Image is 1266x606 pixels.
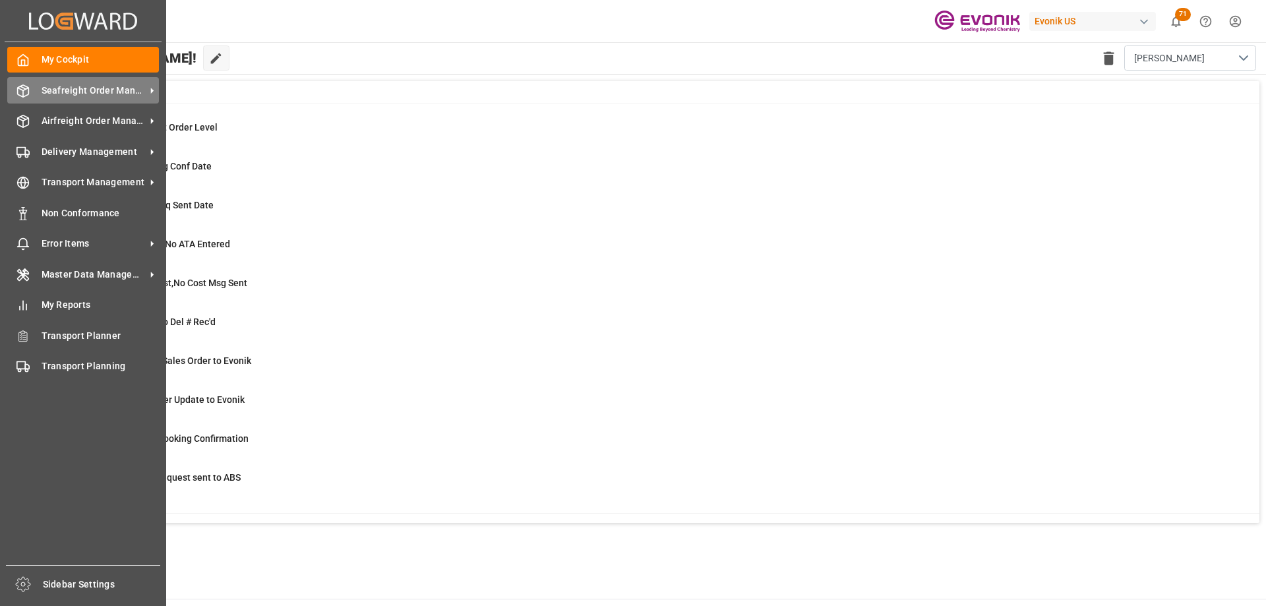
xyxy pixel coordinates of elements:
[101,394,245,405] span: Error Sales Order Update to Evonik
[42,359,160,373] span: Transport Planning
[7,322,159,348] a: Transport Planner
[42,84,146,98] span: Seafreight Order Management
[101,433,249,444] span: ABS: Missing Booking Confirmation
[68,198,1243,226] a: 30ABS: No Bkg Req Sent DateShipment
[42,53,160,67] span: My Cockpit
[101,278,247,288] span: ETD>3 Days Past,No Cost Msg Sent
[7,200,159,226] a: Non Conformance
[42,175,146,189] span: Transport Management
[68,510,1243,537] a: 2Main-Leg Shipment # Error
[1029,12,1156,31] div: Evonik US
[42,298,160,312] span: My Reports
[42,114,146,128] span: Airfreight Order Management
[1161,7,1191,36] button: show 71 new notifications
[42,206,160,220] span: Non Conformance
[68,276,1243,304] a: 18ETD>3 Days Past,No Cost Msg SentShipment
[55,45,196,71] span: Hello [PERSON_NAME]!
[42,237,146,251] span: Error Items
[42,268,146,282] span: Master Data Management
[43,578,161,591] span: Sidebar Settings
[68,393,1243,421] a: 0Error Sales Order Update to EvonikShipment
[7,353,159,379] a: Transport Planning
[1175,8,1191,21] span: 71
[1191,7,1221,36] button: Help Center
[1134,51,1205,65] span: [PERSON_NAME]
[7,47,159,73] a: My Cockpit
[68,121,1243,148] a: 0MOT Missing at Order LevelSales Order-IVPO
[68,432,1243,460] a: 28ABS: Missing Booking ConfirmationShipment
[42,145,146,159] span: Delivery Management
[101,472,241,483] span: Pending Bkg Request sent to ABS
[68,237,1243,265] a: 2ETA > 10 Days , No ATA EnteredShipment
[101,355,251,366] span: Error on Initial Sales Order to Evonik
[42,329,160,343] span: Transport Planner
[1029,9,1161,34] button: Evonik US
[68,160,1243,187] a: 59ABS: No Init Bkg Conf DateShipment
[7,292,159,318] a: My Reports
[934,10,1020,33] img: Evonik-brand-mark-Deep-Purple-RGB.jpeg_1700498283.jpeg
[68,471,1243,499] a: 2Pending Bkg Request sent to ABSShipment
[68,354,1243,382] a: 2Error on Initial Sales Order to EvonikShipment
[68,315,1243,343] a: 3ETD < 3 Days,No Del # Rec'dShipment
[1124,45,1256,71] button: open menu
